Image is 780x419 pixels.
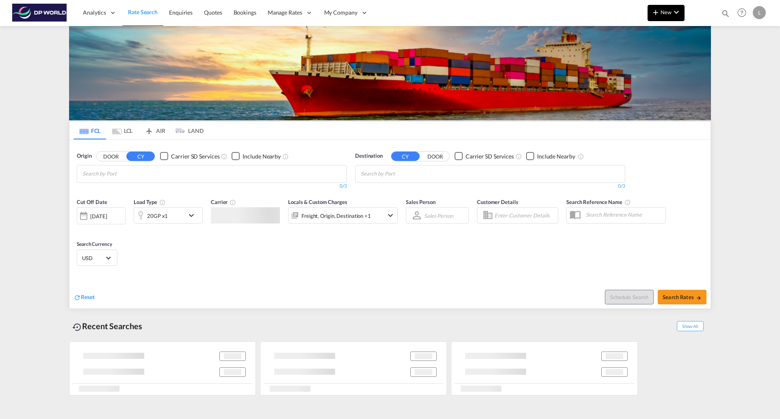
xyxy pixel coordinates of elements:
md-checkbox: Checkbox No Ink [455,152,514,161]
span: Rate Search [128,9,158,15]
md-datepicker: Select [77,224,83,234]
md-tab-item: FCL [74,122,106,139]
md-chips-wrap: Chips container with autocompletion. Enter the text area, type text to search, and then use the u... [81,165,163,180]
input: Enter Customer Details [494,209,555,221]
md-icon: icon-airplane [144,126,154,132]
input: Chips input. [361,167,438,180]
div: [DATE] [77,207,126,224]
span: Customer Details [477,199,518,205]
input: Chips input. [82,167,160,180]
span: New [651,9,681,15]
span: Quotes [204,9,222,16]
div: icon-magnify [721,9,730,21]
md-icon: icon-information-outline [159,199,166,206]
md-icon: icon-chevron-down [386,211,395,220]
md-icon: Unchecked: Search for CY (Container Yard) services for all selected carriers.Checked : Search for... [516,153,522,160]
div: Carrier SD Services [466,152,514,161]
md-icon: icon-chevron-down [672,7,681,17]
button: Note: By default Schedule search will only considerorigin ports, destination ports and cut off da... [605,290,654,304]
md-icon: Unchecked: Ignores neighbouring ports when fetching rates.Checked : Includes neighbouring ports w... [282,153,289,160]
md-icon: icon-magnify [721,9,730,18]
button: DOOR [421,152,449,161]
span: Locals & Custom Charges [288,199,347,205]
span: Reset [81,293,95,300]
md-select: Sales Person [423,210,454,221]
span: Load Type [134,199,166,205]
span: Origin [77,152,91,160]
button: Search Ratesicon-arrow-right [658,290,706,304]
md-checkbox: Checkbox No Ink [160,152,219,161]
span: Enquiries [169,9,193,16]
span: Search Currency [77,241,112,247]
md-pagination-wrapper: Use the left and right arrow keys to navigate between tabs [74,122,204,139]
div: OriginDOOR CY Checkbox No InkUnchecked: Search for CY (Container Yard) services for all selected ... [69,140,711,308]
span: Manage Rates [268,9,302,17]
md-icon: icon-plus 400-fg [651,7,661,17]
md-checkbox: Checkbox No Ink [526,152,575,161]
md-icon: icon-backup-restore [72,322,82,332]
md-tab-item: AIR [139,122,171,139]
span: Carrier [211,199,236,205]
button: icon-plus 400-fgNewicon-chevron-down [648,5,685,21]
md-icon: icon-refresh [74,294,81,301]
button: CY [391,152,420,161]
span: My Company [324,9,357,17]
div: icon-refreshReset [74,293,95,302]
md-icon: icon-arrow-right [696,295,702,301]
div: 0/3 [355,183,625,190]
div: Help [735,6,753,20]
button: DOOR [97,152,125,161]
div: Carrier SD Services [171,152,219,161]
span: Destination [355,152,383,160]
div: Recent Searches [69,317,145,335]
div: L [753,6,766,19]
div: Include Nearby [537,152,575,161]
div: Freight Origin Destination Factory Stuffing [301,210,371,221]
div: Include Nearby [243,152,281,161]
md-tab-item: LAND [171,122,204,139]
input: Search Reference Name [582,208,665,221]
md-icon: Your search will be saved by the below given name [624,199,631,206]
md-icon: The selected Trucker/Carrierwill be displayed in the rate results If the rates are from another f... [230,199,236,206]
span: Analytics [83,9,106,17]
div: [DATE] [90,213,107,220]
button: CY [126,152,155,161]
span: Search Rates [663,294,702,300]
span: USD [82,254,105,262]
div: 0/3 [77,183,347,190]
div: Freight Origin Destination Factory Stuffingicon-chevron-down [288,207,398,224]
span: Search Reference Name [566,199,631,205]
md-icon: Unchecked: Search for CY (Container Yard) services for all selected carriers.Checked : Search for... [221,153,227,160]
span: Bookings [234,9,256,16]
span: Cut Off Date [77,199,107,205]
img: c08ca190194411f088ed0f3ba295208c.png [12,4,67,22]
md-icon: Unchecked: Ignores neighbouring ports when fetching rates.Checked : Includes neighbouring ports w... [578,153,584,160]
div: 20GP x1 [147,210,168,221]
md-select: Select Currency: $ USDUnited States Dollar [81,252,113,264]
md-checkbox: Checkbox No Ink [232,152,281,161]
img: LCL+%26+FCL+BACKGROUND.png [69,26,711,120]
span: Show All [677,321,704,331]
span: Help [735,6,749,20]
md-icon: icon-chevron-down [186,211,200,220]
span: Sales Person [406,199,435,205]
md-tab-item: LCL [106,122,139,139]
md-chips-wrap: Chips container with autocompletion. Enter the text area, type text to search, and then use the u... [360,165,441,180]
div: 20GP x1icon-chevron-down [134,207,203,224]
